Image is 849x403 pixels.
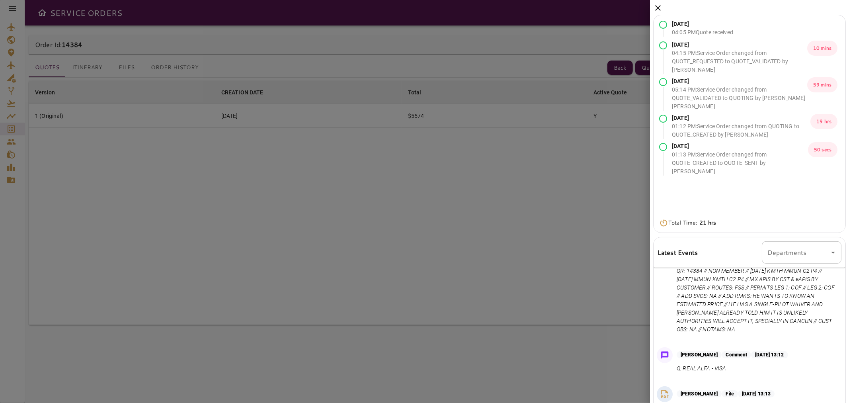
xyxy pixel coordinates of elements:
[810,114,837,129] p: 19 hrs
[672,142,808,151] p: [DATE]
[807,77,837,92] p: 59 mins
[722,351,751,358] p: Comment
[672,114,810,122] p: [DATE]
[659,219,668,227] img: Timer Icon
[672,41,807,49] p: [DATE]
[672,20,733,28] p: [DATE]
[677,267,838,334] p: QR: 14384 // NON MEMBER // [DATE] KMTH MMUN C2 P4 // [DATE] MMUN KMTH C2 P4 // MX APIS BY CST & e...
[677,351,722,358] p: [PERSON_NAME]
[751,351,788,358] p: [DATE] 13:12
[677,364,788,373] p: Q: REAL ALFA - VISA
[668,219,716,227] p: Total Time:
[828,247,839,258] button: Open
[699,219,716,227] b: 21 hrs
[672,122,810,139] p: 01:12 PM : Service Order changed from QUOTING to QUOTE_CREATED by [PERSON_NAME]
[738,390,775,397] p: [DATE] 13:13
[672,49,807,74] p: 04:15 PM : Service Order changed from QUOTE_REQUESTED to QUOTE_VALIDATED by [PERSON_NAME]
[672,151,808,176] p: 01:13 PM : Service Order changed from QUOTE_CREATED to QUOTE_SENT by [PERSON_NAME]
[808,142,837,157] p: 50 secs
[722,390,738,397] p: File
[807,41,837,56] p: 10 mins
[659,388,671,400] img: PDF File
[677,390,722,397] p: [PERSON_NAME]
[672,86,807,111] p: 05:14 PM : Service Order changed from QUOTE_VALIDATED to QUOTING by [PERSON_NAME] [PERSON_NAME]
[659,350,670,361] img: Message Icon
[672,77,807,86] p: [DATE]
[672,28,733,37] p: 04:05 PM Quote received
[658,247,698,258] h6: Latest Events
